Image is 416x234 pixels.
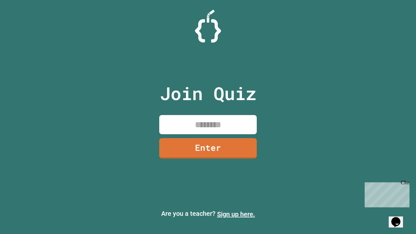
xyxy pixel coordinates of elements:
p: Join Quiz [160,80,256,107]
div: Chat with us now!Close [3,3,45,41]
img: Logo.svg [195,10,221,43]
a: Sign up here. [217,210,255,218]
iframe: chat widget [362,180,409,207]
a: Enter [159,138,257,159]
p: Are you a teacher? [5,209,411,219]
iframe: chat widget [389,208,409,227]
